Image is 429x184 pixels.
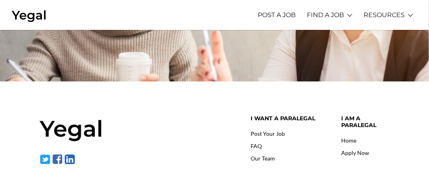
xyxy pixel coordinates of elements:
a: Home [341,137,356,144]
a: Apply Now [341,149,369,156]
img: facebook-1.svg [52,154,63,165]
a: FAQ [251,143,262,149]
h4: I want a paralegal [251,115,329,122]
img: twitter-1.svg [40,154,51,165]
img: linkedin-1.svg [64,154,75,165]
h4: I am a paralegal [341,115,389,129]
a: RESOURCES [364,4,405,26]
a: Our Team [251,155,275,162]
a: POST A JOB [258,4,296,26]
a: FIND A JOB [307,4,344,26]
a: Post Your Job [251,130,285,137]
